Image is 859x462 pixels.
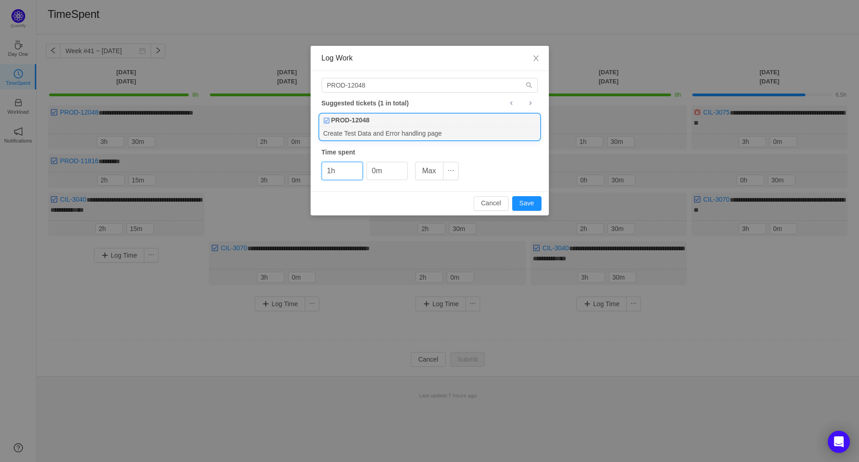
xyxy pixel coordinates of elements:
[443,162,459,180] button: icon: ellipsis
[523,46,549,71] button: Close
[512,196,542,211] button: Save
[320,127,540,139] div: Create Test Data and Error handling page
[322,53,538,63] div: Log Work
[828,431,850,453] div: Открыть службу сообщений Intercom
[323,117,330,124] img: 10318
[322,78,538,93] input: Search
[331,115,370,125] b: PROD-12048
[532,55,540,62] i: icon: close
[322,97,538,109] div: Suggested tickets (1 in total)
[322,148,538,157] div: Time spent
[415,162,443,180] button: Max
[526,82,532,88] i: icon: search
[474,196,509,211] button: Cancel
